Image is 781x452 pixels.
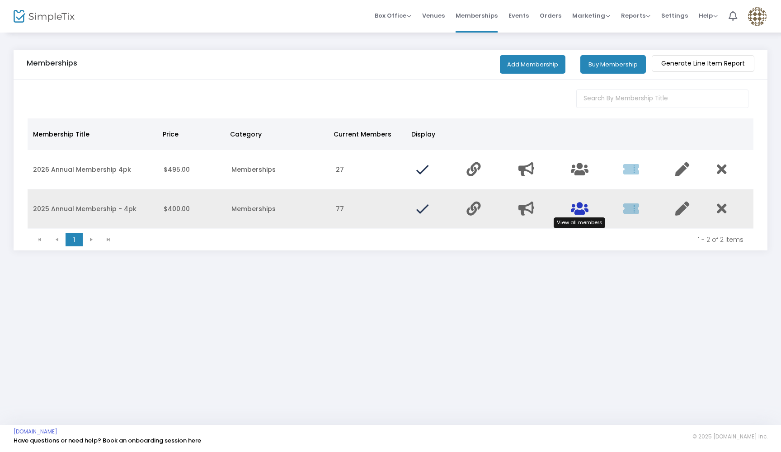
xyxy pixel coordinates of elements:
[66,233,83,246] span: Page 1
[500,55,565,74] button: Add Membership
[422,4,445,27] span: Venues
[330,150,409,189] td: 27
[28,118,753,229] div: Data table
[158,150,226,189] td: $495.00
[28,150,158,189] td: 2026 Annual Membership 4pk
[123,235,743,244] kendo-pager-info: 1 - 2 of 2 items
[328,118,406,150] th: Current Members
[330,189,409,229] td: 77
[27,59,77,68] h5: Memberships
[158,189,226,229] td: $400.00
[508,4,529,27] span: Events
[580,55,646,74] button: Buy Membership
[554,217,605,228] div: View all members
[28,189,158,229] td: 2025 Annual Membership - 4pk
[692,433,767,440] span: © 2025 [DOMAIN_NAME] Inc.
[572,11,610,20] span: Marketing
[621,11,650,20] span: Reports
[375,11,411,20] span: Box Office
[14,428,57,435] a: [DOMAIN_NAME]
[576,89,749,108] input: Search By Membership Title
[226,189,330,229] td: Memberships
[414,201,430,217] img: done.png
[661,4,688,27] span: Settings
[14,436,201,445] a: Have questions or need help? Book an onboarding session here
[28,118,157,150] th: Membership Title
[226,150,330,189] td: Memberships
[540,4,561,27] span: Orders
[406,118,458,150] th: Display
[456,4,498,27] span: Memberships
[699,11,718,20] span: Help
[414,161,430,178] img: done.png
[225,118,328,150] th: Category
[652,55,754,72] m-button: Generate Line Item Report
[157,118,225,150] th: Price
